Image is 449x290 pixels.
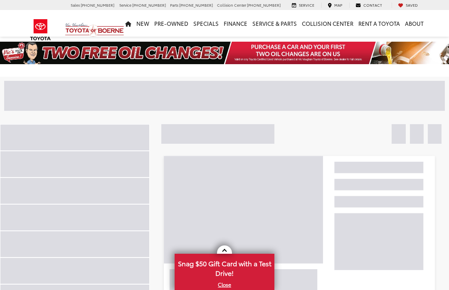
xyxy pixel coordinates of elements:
[406,2,418,7] span: Saved
[349,2,388,8] a: Contact
[152,10,191,37] a: Pre-Owned
[334,2,342,7] span: Map
[356,10,402,37] a: Rent a Toyota
[71,2,80,7] span: Sales
[217,2,246,7] span: Collision Center
[321,2,348,8] a: Map
[123,10,134,37] a: Home
[286,2,321,8] a: Service
[299,2,314,7] span: Service
[221,10,250,37] a: Finance
[191,10,221,37] a: Specials
[363,2,382,7] span: Contact
[402,10,426,37] a: About
[299,10,356,37] a: Collision Center
[119,2,131,7] span: Service
[179,2,213,7] span: [PHONE_NUMBER]
[134,10,152,37] a: New
[132,2,166,7] span: [PHONE_NUMBER]
[170,2,178,7] span: Parts
[392,2,424,8] a: My Saved Vehicles
[25,16,56,43] img: Toyota
[247,2,281,7] span: [PHONE_NUMBER]
[81,2,114,7] span: [PHONE_NUMBER]
[65,22,124,37] img: Vic Vaughan Toyota of Boerne
[250,10,299,37] a: Service & Parts: Opens in a new tab
[175,255,274,280] span: Snag $50 Gift Card with a Test Drive!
